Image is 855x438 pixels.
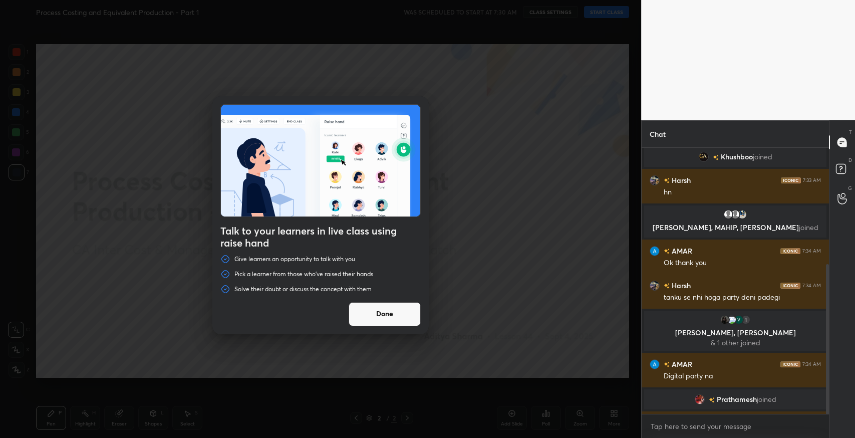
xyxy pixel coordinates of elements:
[757,395,776,403] span: joined
[664,249,670,254] img: no-rating-badge.077c3623.svg
[664,362,670,367] img: no-rating-badge.077c3623.svg
[650,359,660,369] img: 3
[849,128,852,136] p: T
[723,209,733,220] img: default.png
[349,302,421,326] button: Done
[650,339,820,347] p: & 1 other joined
[734,315,744,325] img: 3
[730,209,740,220] img: default.png
[664,187,821,197] div: hn
[713,155,719,160] img: no-rating-badge.077c3623.svg
[695,394,705,404] img: 1a99d7b093714e2eaa8e71097fa32f49.jpg
[670,280,691,291] h6: Harsh
[848,184,852,192] p: G
[664,283,670,289] img: no-rating-badge.077c3623.svg
[650,246,660,256] img: 3
[803,177,821,183] div: 7:33 AM
[650,281,660,291] img: 1b35794731b84562a3a543853852d57b.jpg
[753,153,772,161] span: joined
[699,152,709,162] img: e2180b1c6f514c2a83fe3315d36bd866.jpg
[664,293,821,303] div: tanku se nhi hoga party deni padegi
[670,359,692,369] h6: AMAR
[781,177,801,183] img: iconic-dark.1390631f.png
[717,395,757,403] span: Prathamesh
[721,153,753,161] span: Khushboo
[802,283,821,289] div: 7:34 AM
[780,248,800,254] img: iconic-dark.1390631f.png
[720,315,730,325] img: d5e60321c15a449f904b58f3343f34be.jpg
[650,175,660,185] img: 1b35794731b84562a3a543853852d57b.jpg
[234,285,372,293] p: Solve their doubt or discuss the concept with them
[848,156,852,164] p: D
[670,246,692,256] h6: AMAR
[234,255,355,263] p: Give learners an opportunity to talk with you
[221,105,420,216] img: preRahAdop.42c3ea74.svg
[709,397,715,403] img: no-rating-badge.077c3623.svg
[737,209,747,220] img: 9902f8884e5f4a10936d4644ef949026.jpg
[802,361,821,367] div: 7:34 AM
[802,248,821,254] div: 7:34 AM
[664,371,821,381] div: Digital party na
[642,148,829,414] div: grid
[741,315,751,325] div: 1
[220,225,421,249] h4: Talk to your learners in live class using raise hand
[780,361,800,367] img: iconic-dark.1390631f.png
[780,283,800,289] img: iconic-dark.1390631f.png
[727,315,737,325] img: 3
[664,258,821,268] div: Ok thank you
[650,224,820,232] p: [PERSON_NAME], MAHIP, [PERSON_NAME]
[650,329,820,337] p: [PERSON_NAME], [PERSON_NAME]
[642,121,674,147] p: Chat
[234,270,373,278] p: Pick a learner from those who've raised their hands
[799,223,818,232] span: joined
[670,175,691,185] h6: Harsh
[664,178,670,183] img: no-rating-badge.077c3623.svg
